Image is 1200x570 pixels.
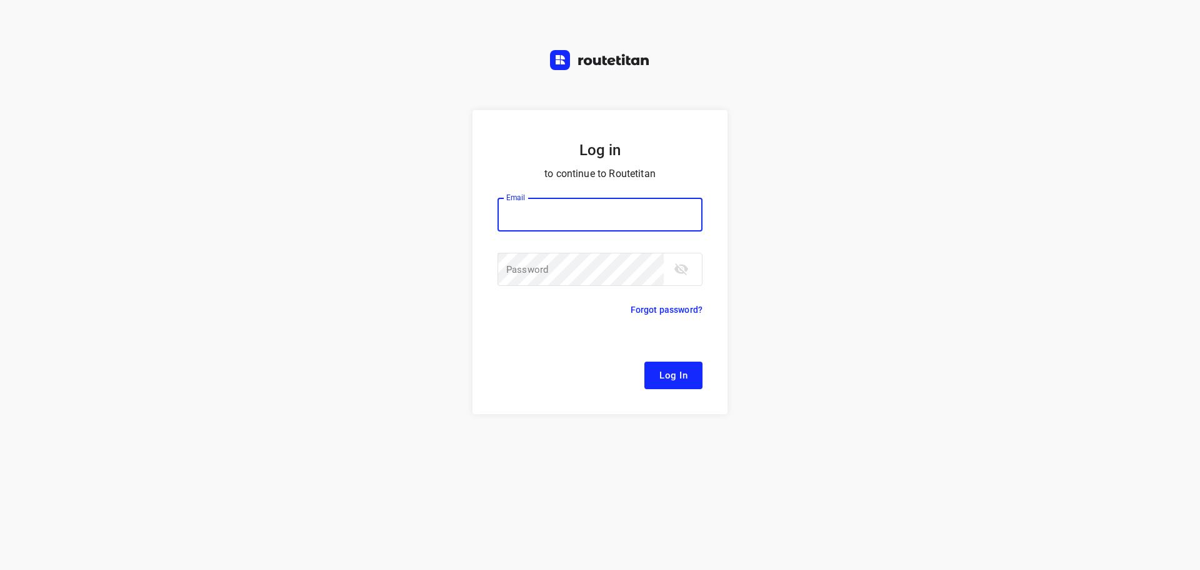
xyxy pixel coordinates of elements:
h5: Log in [497,140,702,160]
button: toggle password visibility [669,257,694,282]
button: Log In [644,362,702,389]
span: Log In [659,367,687,384]
p: to continue to Routetitan [497,165,702,183]
img: Routetitan [550,50,650,70]
p: Forgot password? [631,302,702,317]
